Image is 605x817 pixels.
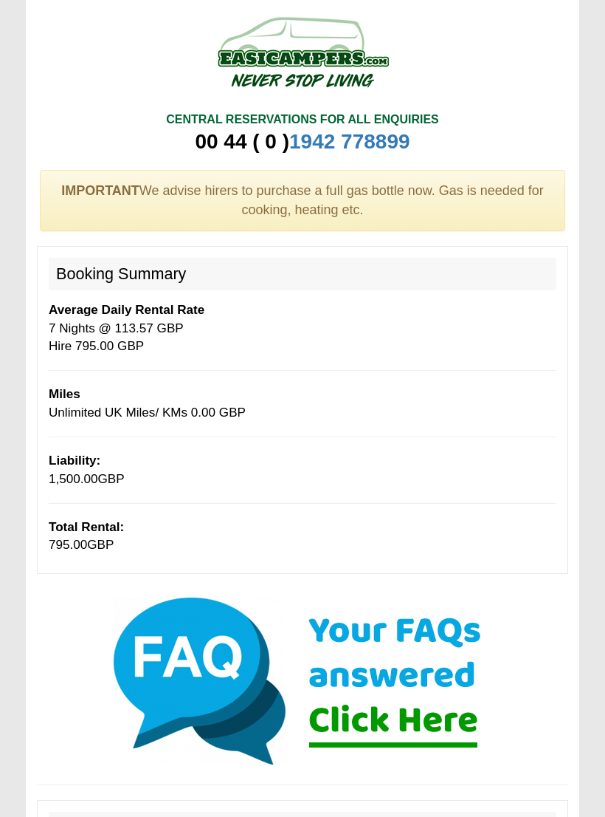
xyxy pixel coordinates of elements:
p: 7 Nights @ 113.57 GBP Hire 795.00 GBP [49,301,556,355]
b: Average Daily Rental Rate [49,303,204,317]
p: GBP [49,519,556,555]
p: Unlimited UK Miles/ KMs 0.00 GBP [49,386,556,422]
strong: IMPORTANT [61,183,139,198]
img: campers-checkout-logo.png [162,11,443,92]
div: We advise hirers to purchase a full gas bottle now. Gas is needed for cooking, heating etc. [40,170,566,231]
div: CENTRAL RESERVATIONS FOR ALL ENQUIRIES [166,112,439,129]
p: GBP [49,452,556,488]
h2: Booking Summary [49,258,556,290]
div: 00 44 ( 0 ) [166,129,439,155]
a: 1942 778899 [289,130,410,153]
b: Total Rental: [49,520,124,534]
b: Liability: [49,454,100,468]
span: 795.00 [49,538,87,552]
b: Miles [49,387,80,401]
img: Click here for our most common FAQs [103,592,502,770]
span: 1,500.00 [49,472,98,486]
